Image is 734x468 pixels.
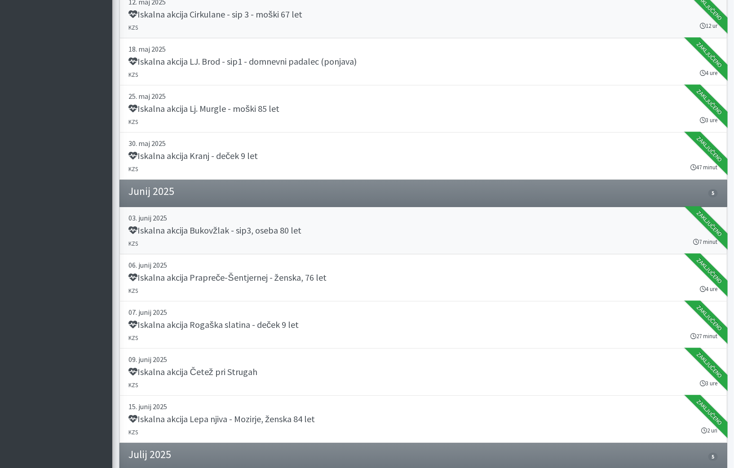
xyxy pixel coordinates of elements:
p: 25. maj 2025 [129,91,718,102]
small: KZS [129,118,138,125]
a: 09. junij 2025 Iskalna akcija Četež pri Strugah KZS 3 ure Zaključeno [119,349,727,396]
small: KZS [129,287,138,294]
a: 15. junij 2025 Iskalna akcija Lepa njiva - Mozirje, ženska 84 let KZS 2 uri Zaključeno [119,396,727,443]
h5: Iskalna akcija Četež pri Strugah [129,366,257,377]
a: 03. junij 2025 Iskalna akcija Bukovžlak - sip3, oseba 80 let KZS 7 minut Zaključeno [119,207,727,254]
a: 25. maj 2025 Iskalna akcija Lj. Murgle - moški 85 let KZS 3 ure Zaključeno [119,85,727,132]
a: 30. maj 2025 Iskalna akcija Kranj - deček 9 let KZS 47 minut Zaključeno [119,132,727,180]
h5: Iskalna akcija Lj. Murgle - moški 85 let [129,103,280,114]
p: 07. junij 2025 [129,307,718,318]
h5: Iskalna akcija Bukovžlak - sip3, oseba 80 let [129,225,302,236]
a: 07. junij 2025 Iskalna akcija Rogaška slatina - deček 9 let KZS 27 minut Zaključeno [119,301,727,349]
p: 09. junij 2025 [129,354,718,365]
small: KZS [129,381,138,389]
h5: Iskalna akcija Rogaška slatina - deček 9 let [129,319,299,330]
p: 15. junij 2025 [129,401,718,412]
small: KZS [129,428,138,436]
small: KZS [129,165,138,172]
h5: Iskalna akcija Kranj - deček 9 let [129,150,258,161]
a: 18. maj 2025 Iskalna akcija LJ. Brod - sip1 - domnevni padalec (ponjava) KZS 4 ure Zaključeno [119,38,727,85]
h5: Iskalna akcija Prapreče-Šentjernej - ženska, 76 let [129,272,327,283]
h5: Iskalna akcija LJ. Brod - sip1 - domnevni padalec (ponjava) [129,56,357,67]
p: 18. maj 2025 [129,44,718,54]
small: KZS [129,334,138,341]
span: 5 [708,453,717,461]
h5: Iskalna akcija Cirkulane - sip 3 - moški 67 let [129,9,303,20]
p: 30. maj 2025 [129,138,718,149]
h4: Julij 2025 [129,448,172,461]
p: 06. junij 2025 [129,260,718,270]
h5: Iskalna akcija Lepa njiva - Mozirje, ženska 84 let [129,414,315,424]
p: 03. junij 2025 [129,212,718,223]
small: KZS [129,24,138,31]
h4: Junij 2025 [129,185,175,198]
a: 06. junij 2025 Iskalna akcija Prapreče-Šentjernej - ženska, 76 let KZS 4 ure Zaključeno [119,254,727,301]
small: KZS [129,240,138,247]
small: KZS [129,71,138,78]
span: 5 [708,189,717,197]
